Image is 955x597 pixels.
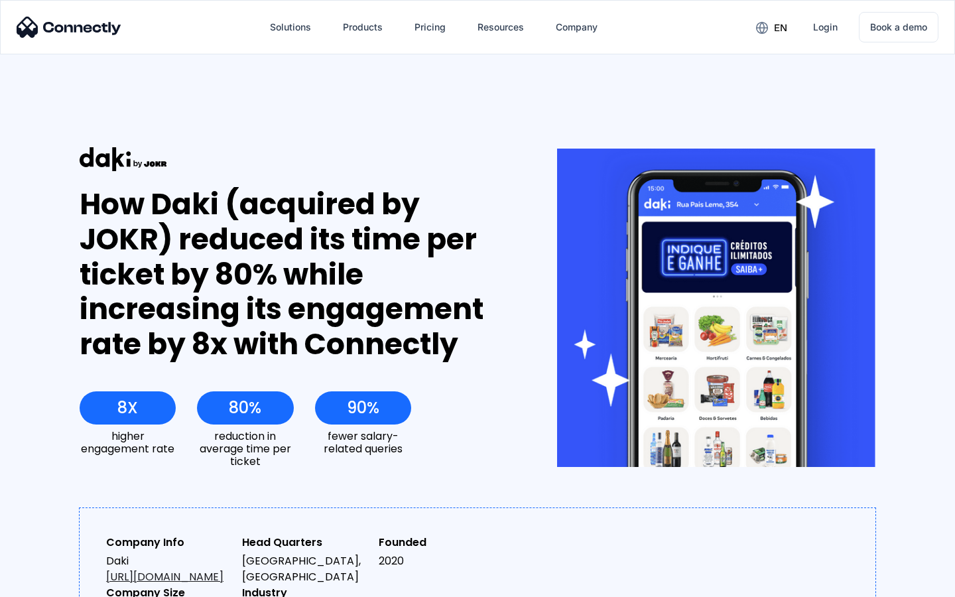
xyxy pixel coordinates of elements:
a: Pricing [404,11,456,43]
a: Book a demo [859,12,938,42]
div: 80% [229,399,261,417]
div: Solutions [259,11,322,43]
div: Login [813,18,838,36]
div: en [745,17,797,37]
div: [GEOGRAPHIC_DATA], [GEOGRAPHIC_DATA] [242,553,367,585]
div: Daki [106,553,231,585]
div: fewer salary-related queries [315,430,411,455]
div: Company Info [106,535,231,551]
ul: Language list [27,574,80,592]
div: Company [556,18,598,36]
div: en [774,19,787,37]
div: 8X [117,399,138,417]
div: Founded [379,535,504,551]
div: 2020 [379,553,504,569]
div: higher engagement rate [80,430,176,455]
a: [URL][DOMAIN_NAME] [106,569,223,584]
div: reduction in average time per ticket [197,430,293,468]
div: Resources [477,18,524,36]
div: How Daki (acquired by JOKR) reduced its time per ticket by 80% while increasing its engagement ra... [80,187,509,362]
img: Connectly Logo [17,17,121,38]
div: Solutions [270,18,311,36]
div: Company [545,11,608,43]
aside: Language selected: English [13,574,80,592]
div: 90% [347,399,379,417]
div: Products [343,18,383,36]
div: Pricing [414,18,446,36]
div: Head Quarters [242,535,367,551]
a: Login [802,11,848,43]
div: Products [332,11,393,43]
div: Resources [467,11,535,43]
